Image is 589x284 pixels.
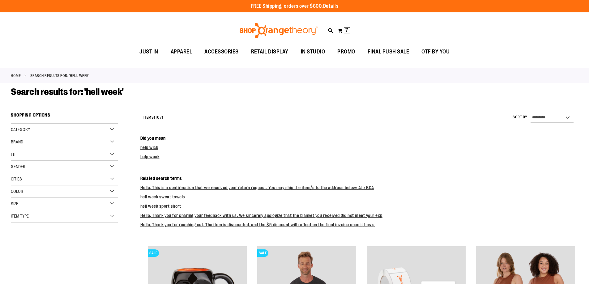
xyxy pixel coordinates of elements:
label: Sort By [513,115,527,120]
a: OTF BY YOU [415,45,456,59]
span: Brand [11,139,23,144]
button: Account menu [547,16,550,22]
span: Color [11,189,23,194]
a: Details [323,3,339,9]
a: hell week sweat towels [140,194,185,199]
a: Hello, This is a confirmation that we received your return request. You may ship the item/s to th... [140,185,374,190]
img: Shop Orangetheory [239,23,319,38]
a: Hello, Thank you for sharing your feedback with us. We sincerely apologize that the blanket you r... [140,213,382,218]
span: Size [11,201,18,206]
span: Fit [11,152,16,157]
span: Gender [11,164,25,169]
a: Hello, Thank you for reaching out. The item is discounted, and the $5 discount will reflect on th... [140,222,375,227]
dt: Related search terms [140,175,578,181]
span: Category [11,127,30,132]
span: Item Type [11,214,29,218]
a: ACCESSORIES [198,45,245,59]
span: 7 [345,27,348,33]
a: help wick [140,145,158,150]
span: 71 [160,115,163,120]
a: PROMO [331,45,361,59]
a: FINAL PUSH SALE [361,45,416,59]
a: IN STUDIO [295,45,331,59]
a: hell week sport short [140,204,181,209]
a: help week [140,154,160,159]
strong: Shopping Options [11,110,118,124]
span: Cities [11,176,22,181]
span: 1 [154,115,155,120]
span: Search results for: 'hell week' [11,87,124,97]
strong: Search results for: 'hell week' [30,73,89,78]
a: Home [11,73,21,78]
span: OTF BY YOU [421,45,450,59]
span: JUST IN [139,45,158,59]
span: RETAIL DISPLAY [251,45,288,59]
a: RETAIL DISPLAY [245,45,295,59]
span: APPAREL [171,45,192,59]
p: FREE Shipping, orders over $600. [251,3,339,10]
dt: Did you mean [140,135,578,141]
span: PROMO [337,45,355,59]
a: Tracking Info [555,15,583,22]
span: SALE [148,249,159,257]
a: JUST IN [133,45,164,59]
span: FINAL PUSH SALE [368,45,409,59]
a: APPAREL [164,45,198,59]
span: SALE [257,249,268,257]
span: ACCESSORIES [204,45,239,59]
h2: Items to [143,113,163,122]
span: IN STUDIO [301,45,325,59]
